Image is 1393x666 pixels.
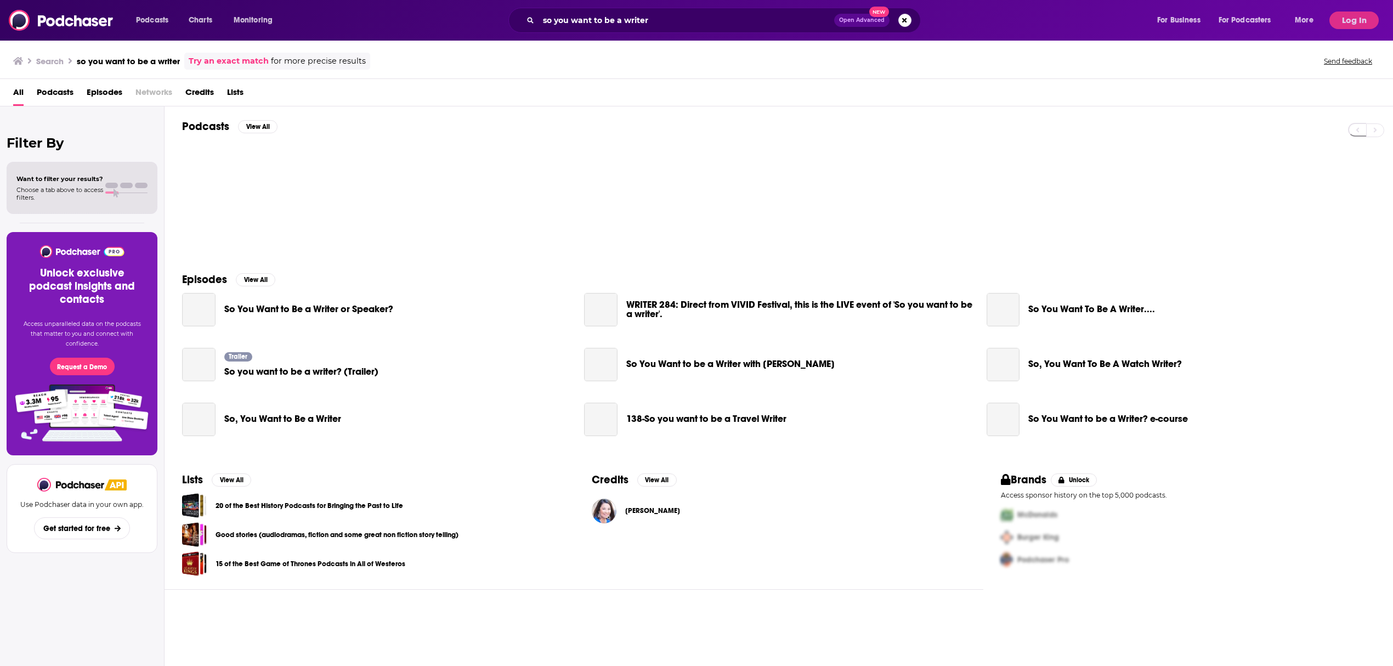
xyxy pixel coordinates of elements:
[182,273,275,286] a: EpisodesView All
[625,506,680,515] a: Valerie Khoo
[996,504,1017,526] img: First Pro Logo
[229,353,247,360] span: Trailer
[9,10,114,31] img: Podchaser - Follow, Share and Rate Podcasts
[182,403,216,436] a: So, You Want to Be a Writer
[539,12,834,29] input: Search podcasts, credits, & more...
[584,403,618,436] a: 138-So you want to be a Travel Writer
[20,267,144,306] h3: Unlock exclusive podcast insights and contacts
[626,359,835,369] a: So You Want to be a Writer with Linda Gilden
[1017,555,1069,565] span: Podchaser Pro
[584,348,618,381] a: So You Want to be a Writer with Linda Gilden
[182,473,251,487] a: ListsView All
[43,524,110,533] span: Get started for free
[105,479,127,490] img: Podchaser API banner
[987,348,1020,381] a: So, You Want To Be A Watch Writer?
[16,175,103,183] span: Want to filter your results?
[128,12,183,29] button: open menu
[224,304,393,314] a: So You Want to Be a Writer or Speaker?
[13,83,24,106] a: All
[182,473,203,487] h2: Lists
[834,14,890,27] button: Open AdvancedNew
[1001,473,1046,487] h2: Brands
[1017,510,1057,520] span: McDonalds
[1329,12,1379,29] button: Log In
[182,293,216,326] a: So You Want to Be a Writer or Speaker?
[1219,13,1271,28] span: For Podcasters
[216,558,405,570] a: 15 of the Best Game of Thrones Podcasts in All of Westeros
[12,384,152,442] img: Pro Features
[212,473,251,487] button: View All
[37,83,73,106] span: Podcasts
[236,273,275,286] button: View All
[1287,12,1327,29] button: open menu
[996,526,1017,549] img: Second Pro Logo
[34,517,130,539] button: Get started for free
[234,13,273,28] span: Monitoring
[626,300,973,319] a: WRITER 284: Direct from VIVID Festival, this is the LIVE event of 'So you want to be a writer'.
[182,551,207,576] a: 15 of the Best Game of Thrones Podcasts in All of Westeros
[226,12,287,29] button: open menu
[37,478,105,492] img: Podchaser - Follow, Share and Rate Podcasts
[1017,533,1059,542] span: Burger King
[224,414,341,424] a: So, You Want to Be a Writer
[36,56,64,66] h3: Search
[189,55,269,67] a: Try an exact match
[592,493,966,528] button: Valerie KhooValerie Khoo
[216,500,403,512] a: 20 of the Best History Podcasts for Bringing the Past to Life
[592,499,616,523] img: Valerie Khoo
[16,186,103,201] span: Choose a tab above to access filters.
[1001,491,1375,499] p: Access sponsor history on the top 5,000 podcasts.
[135,83,172,106] span: Networks
[625,506,680,515] span: [PERSON_NAME]
[626,359,835,369] span: So You Want to be a Writer with [PERSON_NAME]
[1051,473,1097,487] button: Unlock
[50,358,115,375] button: Request a Demo
[39,245,125,258] img: Podchaser - Follow, Share and Rate Podcasts
[869,7,889,17] span: New
[584,293,618,326] a: WRITER 284: Direct from VIVID Festival, this is the LIVE event of 'So you want to be a writer'.
[519,8,931,33] div: Search podcasts, credits, & more...
[592,473,677,487] a: CreditsView All
[182,273,227,286] h2: Episodes
[216,529,458,541] a: Good stories (audiodramas, fiction and some great non fiction story telling)
[1211,12,1287,29] button: open menu
[637,473,677,487] button: View All
[224,367,378,376] a: So you want to be a writer? (Trailer)
[1321,57,1375,66] button: Send feedback
[182,522,207,547] a: Good stories (audiodramas, fiction and some great non fiction story telling)
[182,493,207,518] a: 20 of the Best History Podcasts for Bringing the Past to Life
[87,83,122,106] a: Episodes
[271,55,366,67] span: for more precise results
[182,120,278,133] a: PodcastsView All
[987,403,1020,436] a: So You Want to be a Writer? e-course
[1028,304,1155,314] span: So You Want To Be A Writer....
[987,293,1020,326] a: So You Want To Be A Writer....
[20,500,144,509] p: Use Podchaser data in your own app.
[839,18,885,23] span: Open Advanced
[182,348,216,381] a: So you want to be a writer? (Trailer)
[182,12,219,29] a: Charts
[20,319,144,349] p: Access unparalleled data on the podcasts that matter to you and connect with confidence.
[189,13,212,28] span: Charts
[227,83,244,106] a: Lists
[1028,359,1182,369] span: So, You Want To Be A Watch Writer?
[996,549,1017,571] img: Third Pro Logo
[626,414,786,424] a: 138-So you want to be a Travel Writer
[185,83,214,106] span: Credits
[1028,414,1188,424] span: So You Want to be a Writer? e-course
[7,135,157,151] h2: Filter By
[1157,13,1201,28] span: For Business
